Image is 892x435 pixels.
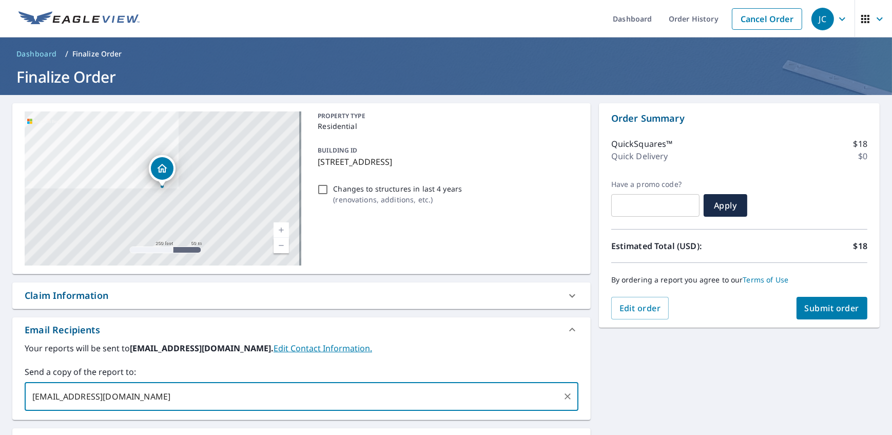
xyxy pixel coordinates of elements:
[732,8,802,30] a: Cancel Order
[25,366,578,378] label: Send a copy of the report to:
[854,240,867,252] p: $18
[611,111,867,125] p: Order Summary
[25,342,578,354] label: Your reports will be sent to
[274,343,372,354] a: EditContactInfo
[743,275,789,285] a: Terms of Use
[797,297,868,319] button: Submit order
[12,46,61,62] a: Dashboard
[18,11,140,27] img: EV Logo
[72,49,122,59] p: Finalize Order
[619,302,661,314] span: Edit order
[12,282,591,309] div: Claim Information
[611,180,700,189] label: Have a promo code?
[560,389,575,404] button: Clear
[12,66,880,87] h1: Finalize Order
[274,222,289,238] a: Current Level 17, Zoom In
[318,146,357,155] p: BUILDING ID
[854,138,867,150] p: $18
[611,150,668,162] p: Quick Delivery
[318,156,574,168] p: [STREET_ADDRESS]
[318,121,574,131] p: Residential
[333,183,462,194] p: Changes to structures in last 4 years
[65,48,68,60] li: /
[318,111,574,121] p: PROPERTY TYPE
[611,138,673,150] p: QuickSquares™
[611,240,740,252] p: Estimated Total (USD):
[611,297,669,319] button: Edit order
[130,343,274,354] b: [EMAIL_ADDRESS][DOMAIN_NAME].
[25,323,100,337] div: Email Recipients
[25,289,108,302] div: Claim Information
[16,49,57,59] span: Dashboard
[805,302,860,314] span: Submit order
[12,317,591,342] div: Email Recipients
[858,150,867,162] p: $0
[274,238,289,253] a: Current Level 17, Zoom Out
[811,8,834,30] div: JC
[712,200,739,211] span: Apply
[611,275,867,285] p: By ordering a report you agree to our
[333,194,462,205] p: ( renovations, additions, etc. )
[12,46,880,62] nav: breadcrumb
[149,155,176,187] div: Dropped pin, building 1, Residential property, 5968 E Monument Dr Castle Rock, CO 80104
[704,194,747,217] button: Apply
